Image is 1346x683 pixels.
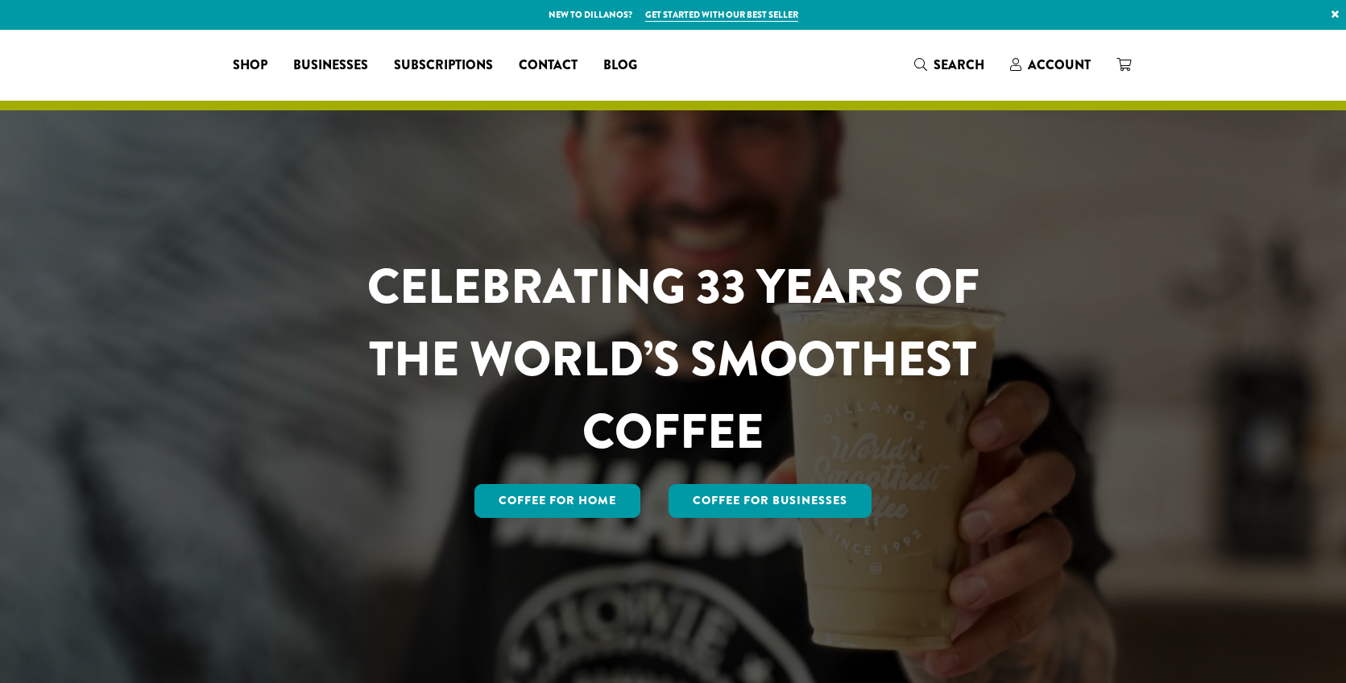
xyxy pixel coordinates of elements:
[394,56,493,76] span: Subscriptions
[901,52,997,78] a: Search
[669,484,872,518] a: Coffee For Businesses
[293,56,368,76] span: Businesses
[233,56,267,76] span: Shop
[519,56,578,76] span: Contact
[645,8,798,22] a: Get started with our best seller
[603,56,637,76] span: Blog
[474,484,640,518] a: Coffee for Home
[220,52,280,78] a: Shop
[1028,56,1091,74] span: Account
[934,56,984,74] span: Search
[320,250,1027,468] h1: CELEBRATING 33 YEARS OF THE WORLD’S SMOOTHEST COFFEE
